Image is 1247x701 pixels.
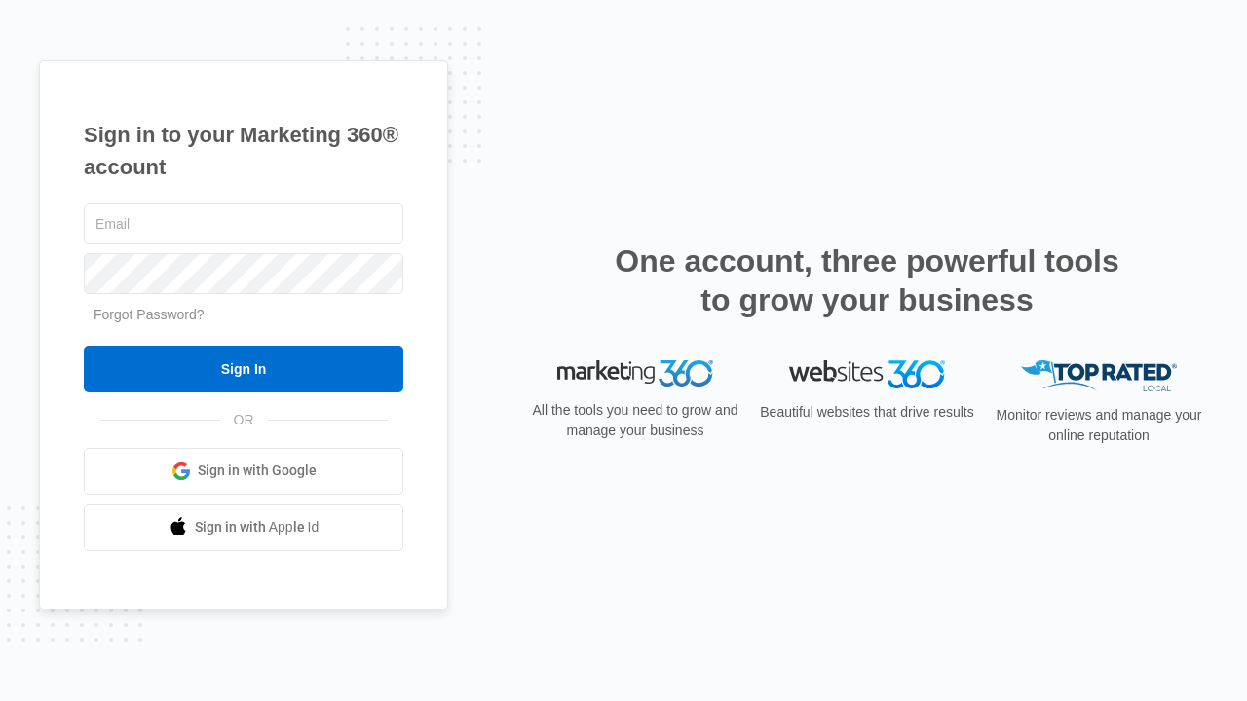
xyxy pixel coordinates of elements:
[84,346,403,392] input: Sign In
[84,448,403,495] a: Sign in with Google
[220,410,268,430] span: OR
[84,504,403,551] a: Sign in with Apple Id
[990,405,1208,446] p: Monitor reviews and manage your online reputation
[94,307,205,322] a: Forgot Password?
[789,360,945,388] img: Websites 360
[84,203,403,244] input: Email
[609,241,1125,319] h2: One account, three powerful tools to grow your business
[84,119,403,183] h1: Sign in to your Marketing 360® account
[195,517,320,537] span: Sign in with Apple Id
[526,400,744,441] p: All the tools you need to grow and manage your business
[198,461,317,481] span: Sign in with Google
[1021,360,1177,392] img: Top Rated Local
[758,402,976,423] p: Beautiful websites that drive results
[557,360,713,387] img: Marketing 360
